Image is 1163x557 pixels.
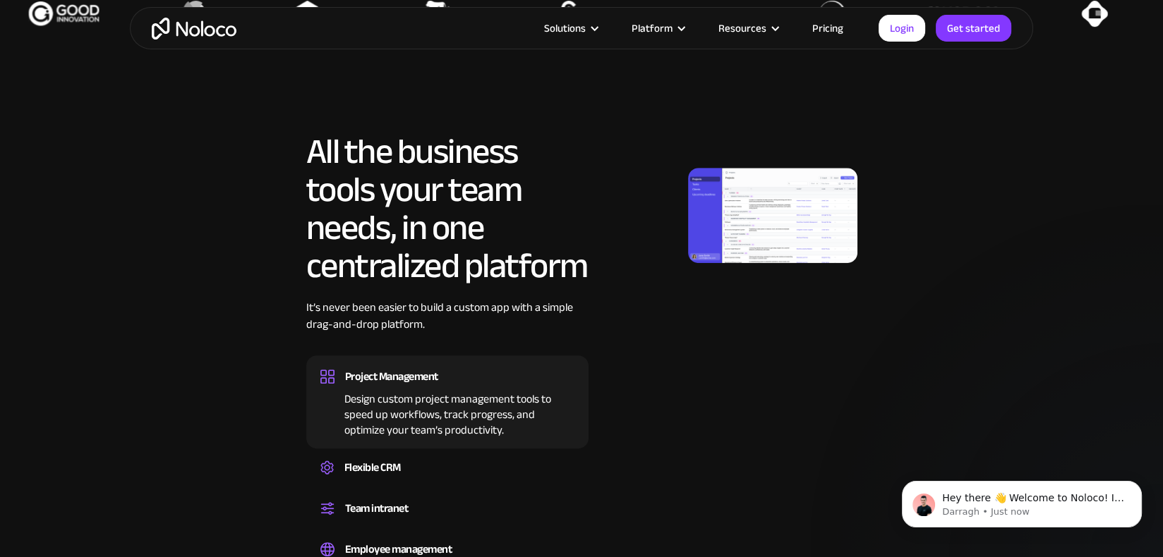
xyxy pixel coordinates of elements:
[614,19,701,37] div: Platform
[320,387,574,438] div: Design custom project management tools to speed up workflows, track progress, and optimize your t...
[306,133,589,285] h2: All the business tools your team needs, in one centralized platform
[344,457,401,478] div: Flexible CRM
[306,299,589,354] div: It’s never been easier to build a custom app with a simple drag-and-drop platform.
[345,498,409,519] div: Team intranet
[718,19,766,37] div: Resources
[526,19,614,37] div: Solutions
[701,19,795,37] div: Resources
[795,19,861,37] a: Pricing
[881,451,1163,550] iframe: Intercom notifications message
[879,15,925,42] a: Login
[632,19,673,37] div: Platform
[152,18,236,39] a: home
[320,478,574,482] div: Create a custom CRM that you can adapt to your business’s needs, centralize your workflows, and m...
[320,519,574,523] div: Set up a central space for your team to collaborate, share information, and stay up to date on co...
[936,15,1011,42] a: Get started
[345,366,438,387] div: Project Management
[544,19,586,37] div: Solutions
